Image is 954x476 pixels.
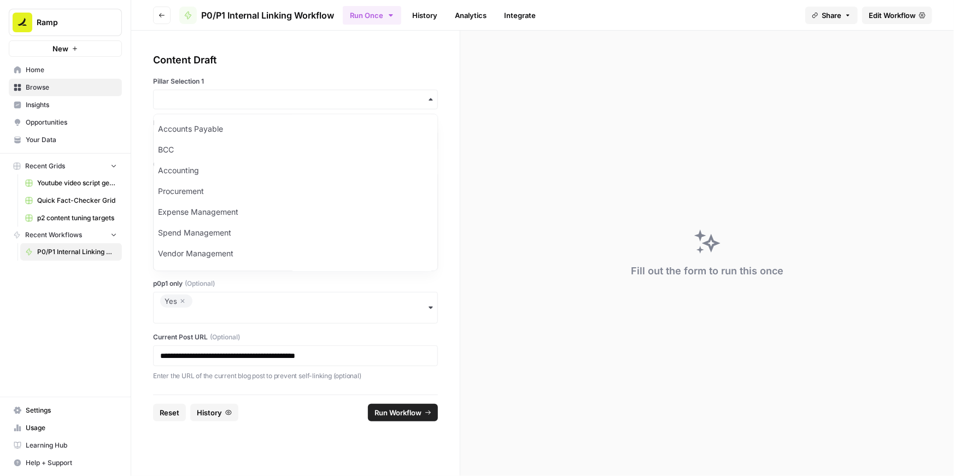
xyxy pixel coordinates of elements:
a: Home [9,61,122,79]
a: Integrate [498,7,542,24]
label: Current Post URL [153,332,438,342]
span: Reset [160,407,179,418]
button: Help + Support [9,454,122,472]
img: Ramp Logo [13,13,32,32]
a: P0/P1 Internal Linking Workflow [20,243,122,261]
a: Analytics [448,7,493,24]
div: Fill out the form to run this once [631,263,783,279]
span: Settings [26,406,117,415]
span: Help + Support [26,458,117,468]
span: Learning Hub [26,440,117,450]
span: Insights [26,100,117,110]
p: Enter the URL of the current blog post to prevent self-linking (optional) [153,371,438,381]
a: Insights [9,96,122,114]
span: Share [822,10,841,21]
span: Opportunities [26,117,117,127]
span: Usage [26,423,117,433]
div: BCC [154,139,437,160]
span: Recent Workflows [25,230,82,240]
span: History [197,407,222,418]
div: Accounting [154,160,437,181]
div: Spend Management [154,222,437,243]
span: P0/P1 Internal Linking Workflow [37,247,117,257]
div: Expense Management [154,202,437,222]
span: Your Data [26,135,117,145]
a: Usage [9,419,122,437]
button: Workspace: Ramp [9,9,122,36]
a: Youtube video script generator [20,174,122,192]
button: Reset [153,404,186,421]
a: Settings [9,402,122,419]
a: Learning Hub [9,437,122,454]
a: P0/P1 Internal Linking Workflow [179,7,334,24]
span: New [52,43,68,54]
button: Recent Grids [9,158,122,174]
button: Share [805,7,858,24]
div: FinOps [154,264,437,285]
span: Edit Workflow [869,10,916,21]
button: History [190,404,238,421]
span: P0/P1 Internal Linking Workflow [201,9,334,22]
span: Recent Grids [25,161,65,171]
button: Yes [153,292,438,324]
span: Home [26,65,117,75]
a: Edit Workflow [862,7,932,24]
div: Content Draft [153,52,438,68]
div: Vendor Management [154,243,437,264]
span: p2 content tuning targets [37,213,117,223]
span: Browse [26,83,117,92]
div: Accounts Payable [154,119,437,139]
a: Opportunities [9,114,122,131]
span: (Optional) [185,279,215,289]
div: Yes [165,295,188,308]
span: Youtube video script generator [37,178,117,188]
button: Recent Workflows [9,227,122,243]
span: Quick Fact-Checker Grid [37,196,117,205]
a: Quick Fact-Checker Grid [20,192,122,209]
a: Your Data [9,131,122,149]
button: Run Workflow [368,404,438,421]
a: History [406,7,444,24]
label: p0p1 only [153,279,438,289]
div: Procurement [154,181,437,202]
button: New [9,40,122,57]
a: p2 content tuning targets [20,209,122,227]
a: Browse [9,79,122,96]
span: Ramp [37,17,103,28]
button: Run Once [343,6,401,25]
span: (Optional) [210,332,240,342]
span: Run Workflow [374,407,422,418]
label: Pillar Selection 1 [153,77,438,86]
